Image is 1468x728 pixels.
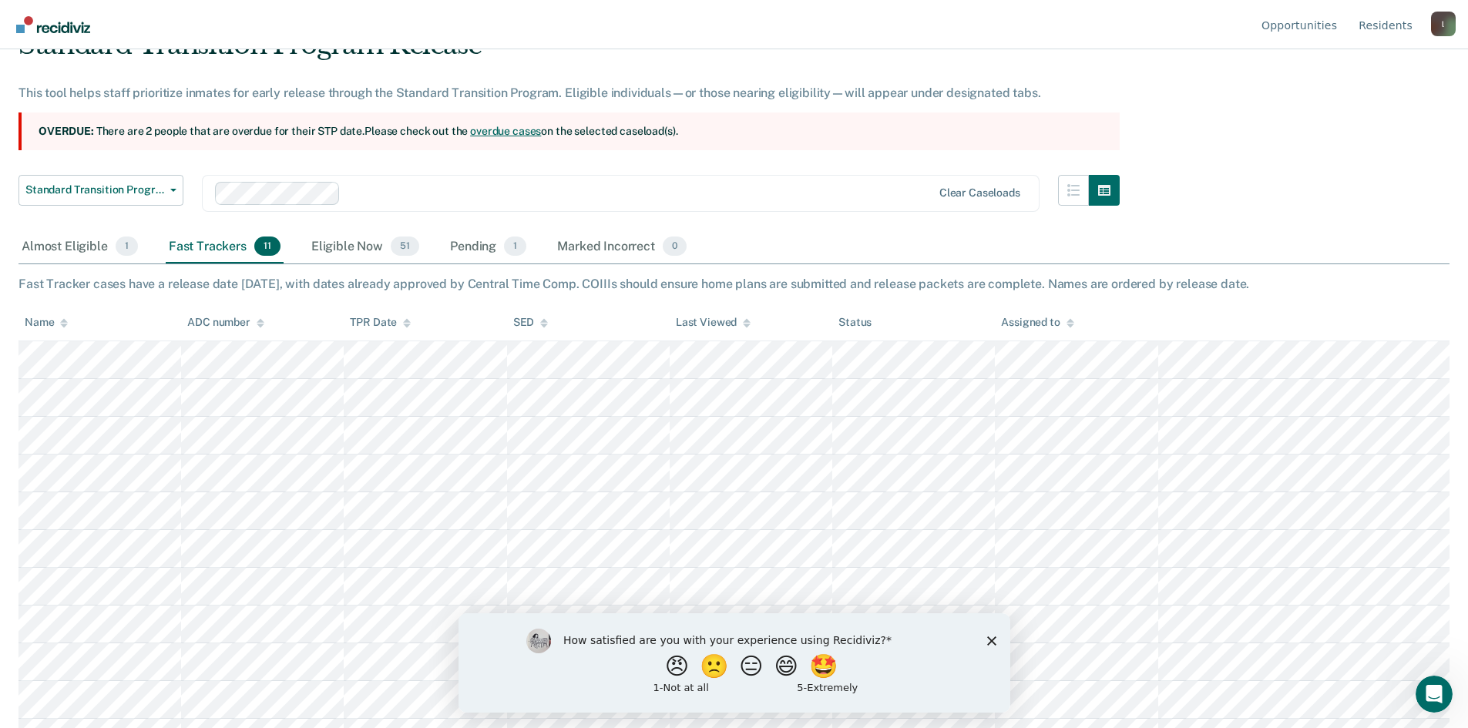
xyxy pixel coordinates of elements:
button: Standard Transition Program Release [18,175,183,206]
div: Standard Transition Program Release [18,29,1120,73]
div: Marked Incorrect0 [554,230,690,264]
div: Pending1 [447,230,529,264]
div: Assigned to [1001,316,1073,329]
div: SED [513,316,549,329]
span: 0 [663,237,687,257]
div: Fast Trackers11 [166,230,284,264]
div: Almost Eligible1 [18,230,141,264]
div: ADC number [187,316,264,329]
img: Recidiviz [16,16,90,33]
div: Fast Tracker cases have a release date [DATE], with dates already approved by Central Time Comp. ... [18,277,1450,291]
strong: Overdue: [39,125,94,137]
div: Eligible Now51 [308,230,422,264]
div: Name [25,316,68,329]
div: l [1431,12,1456,36]
span: Standard Transition Program Release [25,183,164,196]
button: Profile dropdown button [1431,12,1456,36]
section: There are 2 people that are overdue for their STP date. Please check out the on the selected case... [18,112,1120,150]
span: 51 [391,237,419,257]
div: Clear caseloads [939,186,1020,200]
iframe: Survey by Kim from Recidiviz [459,613,1010,713]
span: 1 [116,237,138,257]
span: 11 [254,237,280,257]
span: 1 [504,237,526,257]
div: TPR Date [350,316,411,329]
div: This tool helps staff prioritize inmates for early release through the Standard Transition Progra... [18,86,1120,100]
a: overdue cases [470,125,541,137]
div: Last Viewed [676,316,751,329]
iframe: Intercom live chat [1416,676,1453,713]
div: Status [838,316,872,329]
